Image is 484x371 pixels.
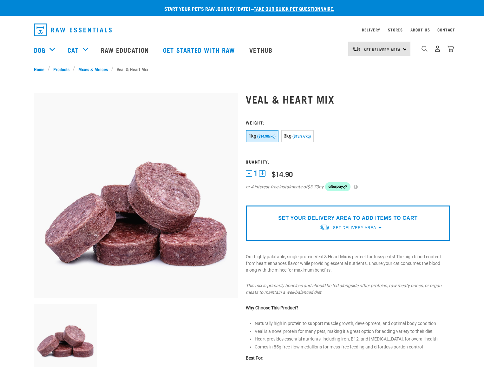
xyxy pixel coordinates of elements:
button: - [246,170,252,177]
span: 1 [254,170,258,177]
a: Home [34,66,48,72]
img: home-icon-1@2x.png [422,46,428,52]
h3: Quantity: [246,159,450,164]
img: Afterpay [325,182,350,191]
p: SET YOUR DELIVERY AREA TO ADD ITEMS TO CART [278,214,417,222]
a: Cat [68,45,78,55]
button: 1kg ($14.90/kg) [246,130,278,142]
p: Our highly palatable, single-protein Veal & Heart Mix is perfect for fussy cats! The high blood c... [246,253,450,273]
img: 1152 Veal Heart Medallions 01 [34,304,97,367]
a: take our quick pet questionnaire. [254,7,334,10]
a: Products [50,66,73,72]
span: ($13.97/kg) [292,134,311,138]
a: Contact [437,29,455,31]
img: Raw Essentials Logo [34,24,112,36]
li: Veal is a novel protein for many pets, making it a great option for adding variety to their diet [255,328,450,335]
img: van-moving.png [352,46,361,52]
img: 1152 Veal Heart Medallions 01 [34,93,238,298]
a: Mixes & Minces [75,66,111,72]
img: van-moving.png [320,224,330,231]
strong: Why Choose This Product? [246,305,298,310]
li: Comes in 85g free-flow medallions for mess-free feeding and effortless portion control [255,344,450,350]
span: ($14.90/kg) [257,134,276,138]
span: 1kg [249,133,256,138]
li: Naturally high in protein to support muscle growth, development, and optimal body condition [255,320,450,327]
a: Get started with Raw [157,37,243,63]
li: Heart provides essential nutrients, including iron, B12, and [MEDICAL_DATA], for overall health [255,336,450,342]
strong: Best For: [246,355,263,361]
span: 3kg [284,133,291,138]
span: $3.73 [307,184,319,190]
span: Set Delivery Area [333,226,376,230]
img: user.png [434,45,441,52]
img: home-icon@2x.png [447,45,454,52]
h3: Weight: [246,120,450,125]
a: Raw Education [95,37,157,63]
nav: dropdown navigation [29,21,455,39]
a: Vethub [243,37,280,63]
em: This mix is primarily boneless and should be fed alongside other proteins, raw meaty bones, or or... [246,283,441,295]
div: or 4 interest-free instalments of by [246,182,450,191]
a: Dog [34,45,45,55]
a: Stores [388,29,403,31]
nav: breadcrumbs [34,66,450,72]
h1: Veal & Heart Mix [246,93,450,105]
span: Set Delivery Area [364,48,401,51]
div: $14.90 [272,170,293,178]
button: + [259,170,265,177]
a: About Us [410,29,430,31]
button: 3kg ($13.97/kg) [281,130,314,142]
a: Delivery [362,29,380,31]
